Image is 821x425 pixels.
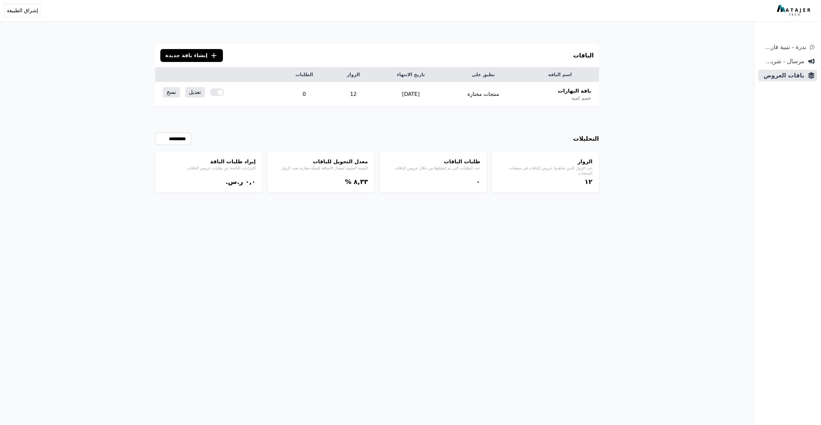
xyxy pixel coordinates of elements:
[573,51,594,60] h3: الباقات
[498,158,593,166] h4: الزوار
[331,67,376,82] th: الزوار
[225,178,243,186] span: ر.س.
[162,158,256,166] h4: إيراد طلبات الباقة
[354,178,368,186] bdi: ٨,۳۳
[558,87,591,95] span: باقة البهارات
[376,82,446,107] td: [DATE]
[7,7,38,15] span: إشراق الطبيعة
[274,158,368,166] h4: معدل التحويل للباقات
[781,385,821,415] iframe: chat widget
[573,134,599,143] h3: التحليلات
[446,67,521,82] th: تطبق على
[162,166,256,171] p: الإيرادات الناتجة عن طلبات عروض الباقات
[386,158,480,166] h4: طلبات الباقات
[498,166,593,176] p: عدد الزوار الذين شاهدوا عروض الباقات في صفحات المنتجات
[278,67,331,82] th: الطلبات
[345,178,351,186] span: %
[571,95,591,101] span: خصم كمية
[777,5,812,16] img: MatajerTech Logo
[274,166,368,171] p: النسبة المئوية لمعدل الاضافة للسلة مقارنة بعدد الزوار
[386,166,480,171] p: عدد الطلبات التي تم إنشاؤها من خلال عروض الباقات
[185,87,205,97] a: تعديل
[163,87,180,97] a: نسخ
[331,82,376,107] td: 12
[4,4,41,17] button: إشراق الطبيعة
[521,67,599,82] th: اسم الباقة
[761,57,804,66] span: مرسال - شريط دعاية
[761,71,804,80] span: باقات العروض
[386,177,480,186] div: ۰
[498,177,593,186] div: ١٢
[761,43,806,52] span: ندرة - تنبية قارب علي النفاذ
[376,67,446,82] th: تاريخ الانتهاء
[160,49,223,62] button: إنشاء باقة جديدة
[165,52,208,59] span: إنشاء باقة جديدة
[446,82,521,107] td: منتجات مختارة
[278,82,331,107] td: 0
[245,178,255,186] bdi: ۰,۰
